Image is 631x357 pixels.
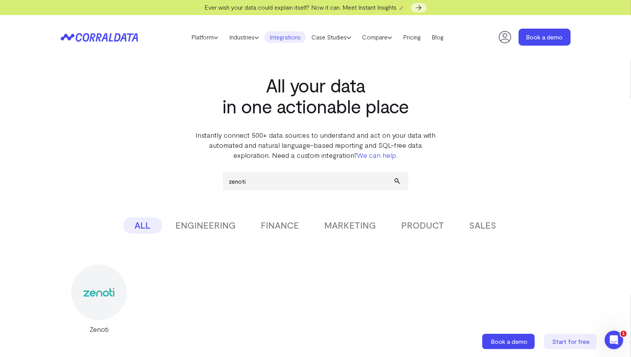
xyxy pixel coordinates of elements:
[224,31,264,43] a: Industries
[519,29,571,46] a: Book a demo
[204,3,406,11] span: Ever wish your data could explain itself? Now it can. Meet Instant Insights 🪄
[482,334,536,349] a: Book a demo
[390,217,456,234] button: PRODUCT
[194,75,437,116] h1: All your data in one actionable place
[264,31,306,43] a: Integrations
[306,31,357,43] a: Case Studies
[357,151,398,159] a: We can help.
[186,31,224,43] a: Platform
[491,338,528,345] span: Book a demo
[250,217,311,234] button: FINANCE
[398,31,426,43] a: Pricing
[83,288,114,296] img: Zenoti
[313,217,388,234] button: MARKETING
[605,331,623,349] iframe: Intercom live chat
[223,172,408,190] input: Search data sources
[194,130,437,160] p: Instantly connect 500+ data sources to understand and act on your data with automated and natural...
[544,334,598,349] a: Start for free
[426,31,449,43] a: Blog
[357,31,398,43] a: Compare
[621,331,627,337] span: 1
[61,265,138,334] a: Zenoti Zenoti
[61,324,138,334] div: Zenoti
[458,217,508,234] button: SALES
[164,217,248,234] button: ENGINEERING
[123,217,162,234] button: ALL
[553,338,590,345] span: Start for free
